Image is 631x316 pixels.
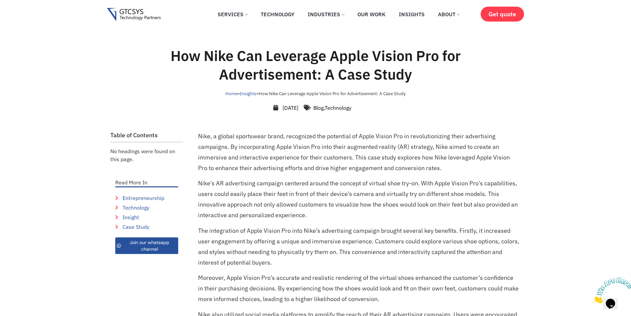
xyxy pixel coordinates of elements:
[110,132,183,139] h2: Table of Contents
[123,239,177,252] span: Join our whatsapp channel
[313,104,351,111] span: ,
[259,91,406,96] span: How Nike Can Leverage Apple Vision Pro for Advertisement: A Case Study
[110,144,183,166] div: No headings were found on this page.
[590,275,631,306] iframe: chat widget
[115,223,178,231] a: Case Study
[198,273,519,304] p: Moreover, Apple Vision Pro’s accurate and realistic rendering of the virtual shoes enhanced the c...
[313,104,324,111] a: Blog
[198,178,519,221] p: Nike’s AR advertising campaign centered around the concept of virtual shoe try-on. With Apple Vis...
[225,91,237,96] a: Home
[115,204,178,212] a: Technology
[481,7,524,22] a: Get quote
[128,46,503,84] h1: How Nike Can Leverage Apple Vision Pro for Advertisement: A Case Study
[115,213,178,221] a: Insight
[325,104,351,111] a: Technology
[115,180,178,185] p: Read More In
[489,11,516,18] span: Get quote
[121,223,149,231] span: Case Study
[198,131,519,173] p: Nike, a global sportswear brand, recognized the potential of Apple Vision Pro in revolutionizing ...
[115,194,178,202] a: Entrepreneurship
[121,194,164,202] span: Entrepreneurship
[115,237,178,254] a: Join our whatsapp channel
[256,7,299,22] a: Technology
[433,7,464,22] a: About
[121,204,149,212] span: Technology
[394,7,430,22] a: Insights
[225,91,406,96] span: » »
[3,3,44,29] img: Chat attention grabber
[240,91,256,96] a: Insights
[121,213,139,221] span: Insight
[283,104,298,111] time: [DATE]
[303,7,349,22] a: Industries
[352,7,391,22] a: Our Work
[213,7,252,22] a: Services
[198,225,519,268] p: The integration of Apple Vision Pro into Nike’s advertising campaign brought several key benefits...
[107,8,161,22] img: Gtcsys logo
